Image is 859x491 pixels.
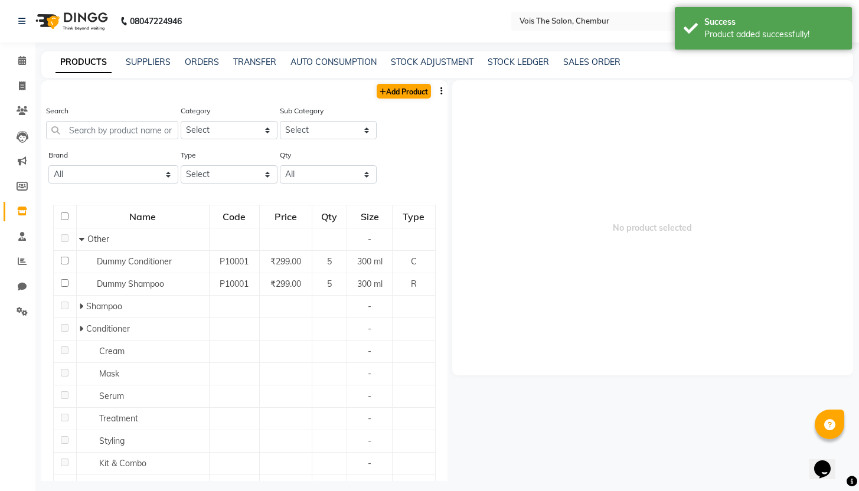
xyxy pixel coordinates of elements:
[99,413,138,424] span: Treatment
[377,84,431,99] a: Add Product
[181,106,210,116] label: Category
[809,444,847,479] iframe: chat widget
[563,57,620,67] a: SALES ORDER
[97,256,172,267] span: Dummy Conditioner
[48,150,68,161] label: Brand
[86,301,122,312] span: Shampoo
[79,301,86,312] span: Expand Row
[368,436,371,446] span: -
[368,413,371,424] span: -
[704,28,843,41] div: Product added successfully!
[452,80,854,375] span: No product selected
[130,5,182,38] b: 08047224946
[99,436,125,446] span: Styling
[280,106,324,116] label: Sub Category
[55,52,112,73] a: PRODUCTS
[357,279,383,289] span: 300 ml
[280,150,291,161] label: Qty
[79,234,87,244] span: Collapse Row
[488,57,549,67] a: STOCK LEDGER
[290,57,377,67] a: AUTO CONSUMPTION
[393,206,434,227] div: Type
[79,323,86,334] span: Expand Row
[704,16,843,28] div: Success
[185,57,219,67] a: ORDERS
[368,391,371,401] span: -
[220,256,249,267] span: P10001
[391,57,473,67] a: STOCK ADJUSTMENT
[181,150,196,161] label: Type
[99,346,125,356] span: Cream
[368,480,371,491] span: -
[99,368,119,379] span: Mask
[99,391,124,401] span: Serum
[270,279,301,289] span: ₹299.00
[126,57,171,67] a: SUPPLIERS
[327,256,332,267] span: 5
[368,323,371,334] span: -
[46,106,68,116] label: Search
[210,206,259,227] div: Code
[368,458,371,469] span: -
[348,206,391,227] div: Size
[368,346,371,356] span: -
[220,279,249,289] span: P10001
[97,279,164,289] span: Dummy Shampoo
[30,5,111,38] img: logo
[357,256,383,267] span: 300 ml
[87,234,109,244] span: Other
[233,57,276,67] a: TRANSFER
[368,234,371,244] span: -
[411,279,417,289] span: R
[270,256,301,267] span: ₹299.00
[327,279,332,289] span: 5
[99,480,121,491] span: Other
[411,256,417,267] span: C
[86,323,130,334] span: Conditioner
[46,121,178,139] input: Search by product name or code
[99,458,146,469] span: Kit & Combo
[77,206,208,227] div: Name
[313,206,346,227] div: Qty
[368,301,371,312] span: -
[368,368,371,379] span: -
[260,206,311,227] div: Price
